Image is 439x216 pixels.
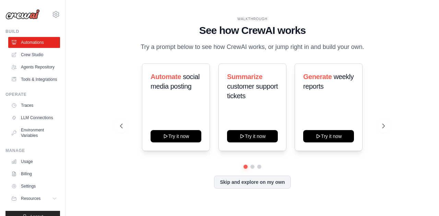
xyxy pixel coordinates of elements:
span: weekly reports [303,73,354,90]
div: Operate [5,92,60,97]
img: Logo [5,9,40,20]
span: Automate [151,73,181,80]
button: Skip and explore on my own [214,176,290,189]
span: Resources [21,196,40,201]
a: Traces [8,100,60,111]
span: Generate [303,73,332,80]
span: social media posting [151,73,200,90]
a: Crew Studio [8,49,60,60]
iframe: Chat Widget [405,183,439,216]
a: Environment Variables [8,125,60,141]
span: Summarize [227,73,262,80]
p: Try a prompt below to see how CrewAI works, or jump right in and build your own. [137,42,368,52]
div: Manage [5,148,60,153]
button: Try it now [151,130,201,142]
button: Try it now [227,130,278,142]
button: Resources [8,193,60,204]
div: Build [5,29,60,34]
a: Settings [8,181,60,192]
button: Try it now [303,130,354,142]
span: customer support tickets [227,82,278,100]
a: Tools & Integrations [8,74,60,85]
a: Agents Repository [8,62,60,73]
a: Automations [8,37,60,48]
a: Billing [8,168,60,179]
a: LLM Connections [8,112,60,123]
div: WALKTHROUGH [120,16,384,22]
h1: See how CrewAI works [120,24,384,37]
a: Usage [8,156,60,167]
